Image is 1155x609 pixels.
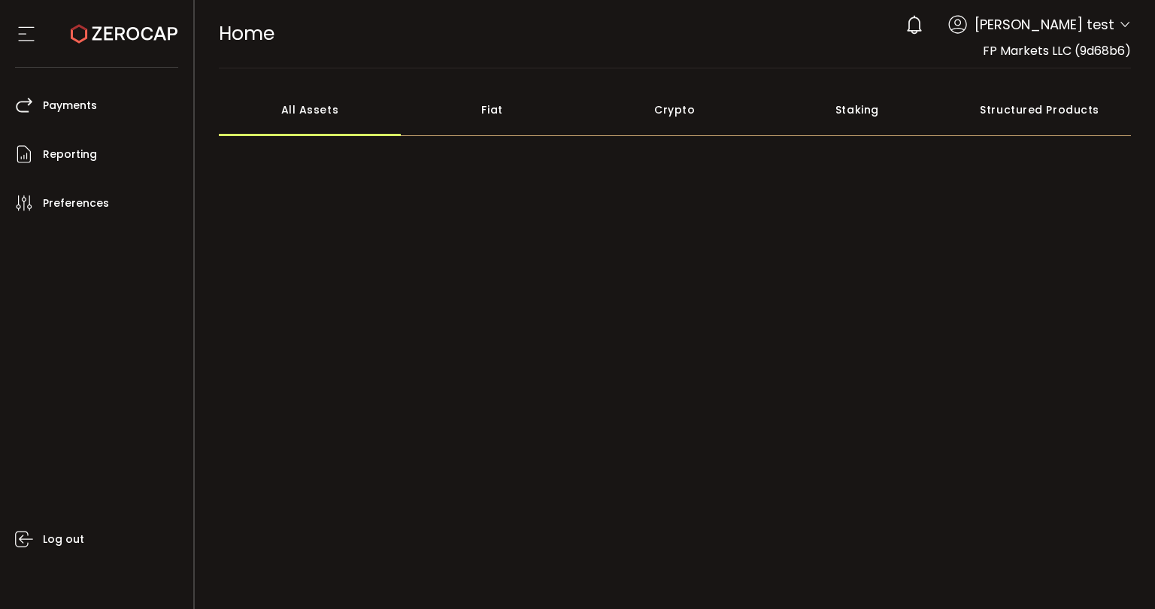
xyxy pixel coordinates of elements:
div: Fiat [401,83,584,136]
div: Staking [766,83,949,136]
span: Reporting [43,144,97,165]
span: FP Markets LLC (9d68b6) [983,42,1131,59]
span: Payments [43,95,97,117]
span: Log out [43,529,84,550]
span: [PERSON_NAME] test [975,14,1114,35]
span: Home [219,20,274,47]
span: Preferences [43,192,109,214]
div: All Assets [219,83,402,136]
div: Structured Products [948,83,1131,136]
div: Crypto [584,83,766,136]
